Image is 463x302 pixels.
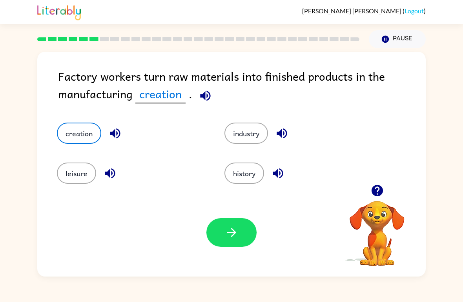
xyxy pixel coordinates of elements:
[302,7,426,14] div: ( )
[405,7,424,14] a: Logout
[57,163,96,184] button: leisure
[58,67,426,107] div: Factory workers turn raw materials into finished products in the manufacturing .
[224,123,268,144] button: industry
[224,163,264,184] button: history
[369,30,426,48] button: Pause
[302,7,403,14] span: [PERSON_NAME] [PERSON_NAME]
[338,189,416,267] video: Your browser must support playing .mp4 files to use Literably. Please try using another browser.
[135,85,186,103] span: creation
[37,3,81,20] img: Literably
[57,123,101,144] button: creation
